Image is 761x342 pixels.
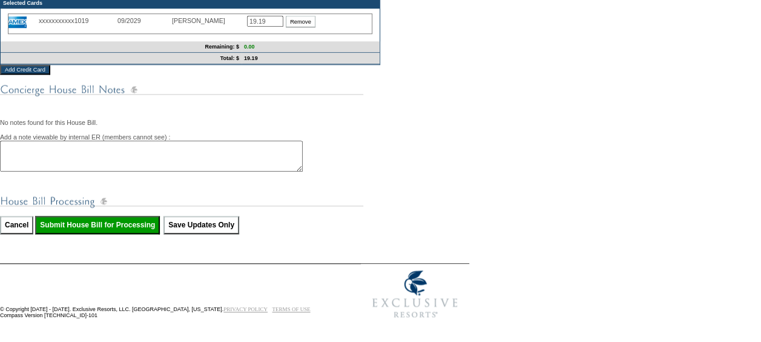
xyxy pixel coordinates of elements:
[172,17,232,24] div: [PERSON_NAME]
[1,41,242,53] td: Remaining: $
[272,306,311,312] a: TERMS OF USE
[39,17,117,24] div: xxxxxxxxxxx1019
[117,17,172,24] div: 09/2029
[242,41,380,53] td: 0.00
[163,216,239,234] input: Save Updates Only
[223,306,268,312] a: PRIVACY POLICY
[286,16,315,27] input: Remove
[242,53,380,64] td: 19.19
[35,216,160,234] input: Submit House Bill for Processing
[361,264,469,324] img: Exclusive Resorts
[8,16,27,28] img: icon_cc_amex.gif
[1,53,242,64] td: Total: $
